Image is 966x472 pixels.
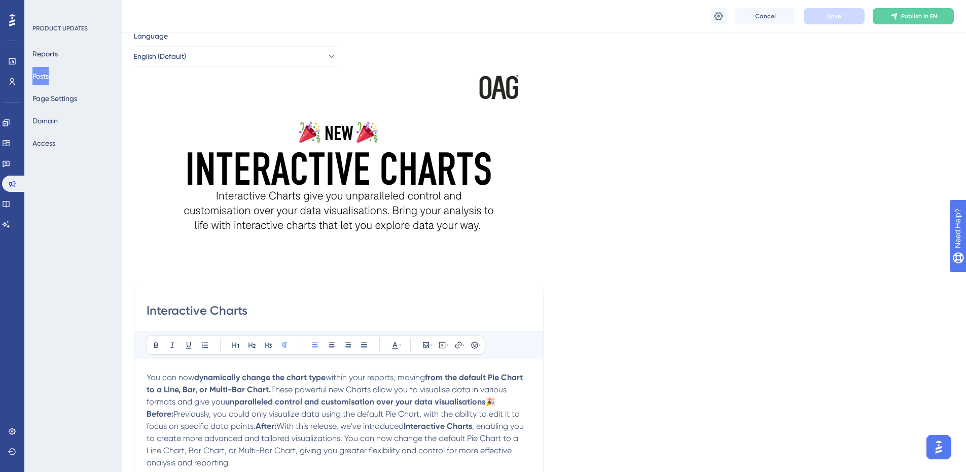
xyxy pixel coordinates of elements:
[485,397,495,407] span: 🎉
[804,8,865,24] button: Save
[225,397,485,407] strong: unparalleled control and customisation over your data visualisations
[827,12,841,20] span: Save
[404,421,472,431] strong: Interactive Charts
[134,46,337,66] button: English (Default)
[147,385,509,407] span: These powerful new Charts allow you to visualise data in various formats and give you
[735,8,796,24] button: Cancel
[134,30,168,42] span: Language
[32,112,58,130] button: Domain
[276,421,404,431] span: With this release, we've introduced
[147,409,522,431] span: Previously, you could only visualize data using the default Pie Chart, with the ability to edit i...
[147,409,173,419] strong: Before:
[901,12,937,20] span: Publish in EN
[326,373,425,382] span: within your reports, moving
[32,45,58,63] button: Reports
[32,67,49,85] button: Posts
[194,373,326,382] strong: dynamically change the chart type
[134,75,544,278] img: file-1757505242901.png
[32,89,77,108] button: Page Settings
[134,50,186,62] span: English (Default)
[256,421,276,431] strong: After:
[32,134,55,152] button: Access
[147,302,531,319] input: Post Title
[24,3,63,15] span: Need Help?
[147,373,194,382] span: You can now
[873,8,954,24] button: Publish in EN
[32,24,88,32] div: PRODUCT UPDATES
[755,12,776,20] span: Cancel
[923,432,954,462] iframe: UserGuiding AI Assistant Launcher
